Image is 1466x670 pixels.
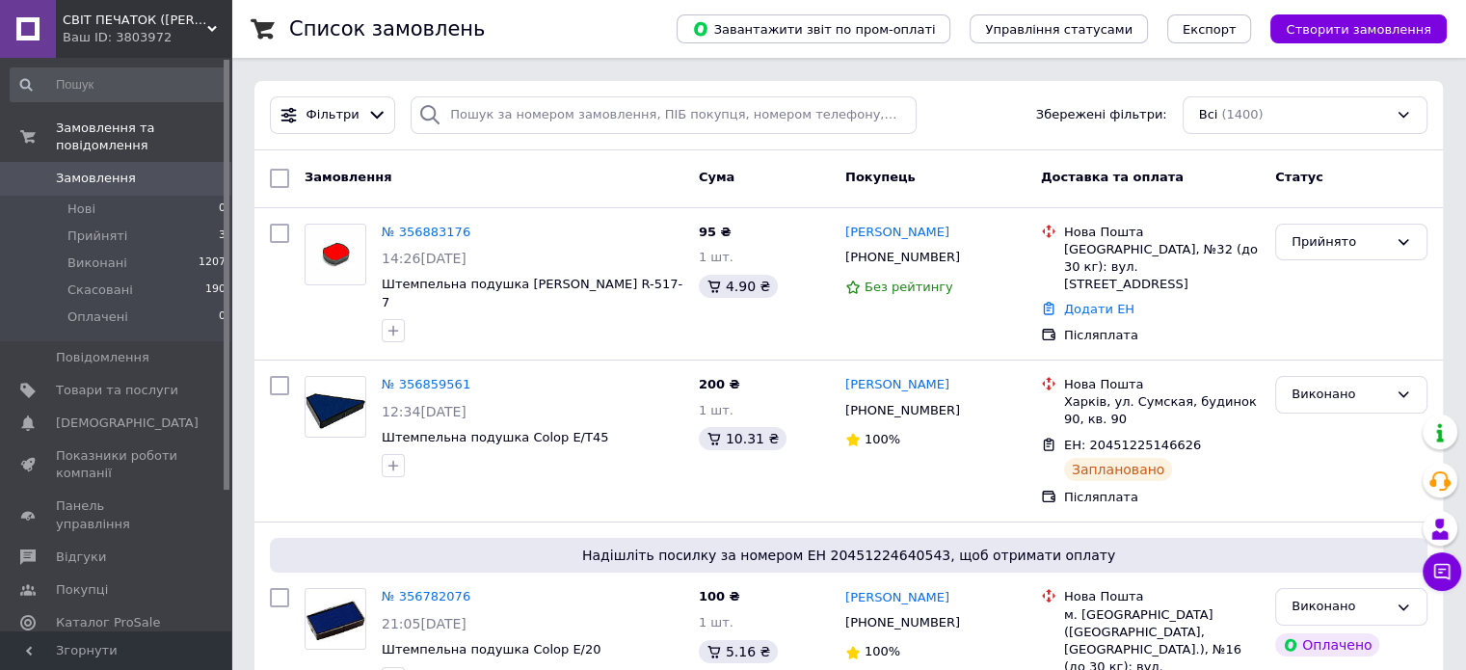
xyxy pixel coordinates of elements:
span: Cума [699,170,734,184]
div: [PHONE_NUMBER] [841,245,964,270]
div: Виконано [1292,597,1388,617]
span: [DEMOGRAPHIC_DATA] [56,415,199,432]
span: 12:34[DATE] [382,404,466,419]
a: Штемпельна подушка Colop E/20 [382,642,600,657]
span: Управління статусами [985,22,1133,37]
span: 190 [205,281,226,299]
a: № 356859561 [382,377,470,391]
div: Нова Пошта [1064,376,1260,393]
button: Чат з покупцем [1423,552,1461,591]
span: 200 ₴ [699,377,740,391]
span: Каталог ProSale [56,614,160,631]
div: Нова Пошта [1064,588,1260,605]
button: Завантажити звіт по пром-оплаті [677,14,950,43]
div: Харків, ул. Сумская, будинок 90, кв. 90 [1064,393,1260,428]
div: Нова Пошта [1064,224,1260,241]
span: 100% [865,644,900,658]
span: 3 [219,228,226,245]
span: Замовлення [305,170,391,184]
a: [PERSON_NAME] [845,589,949,607]
input: Пошук [10,67,227,102]
a: Додати ЕН [1064,302,1134,316]
span: Завантажити звіт по пром-оплаті [692,20,935,38]
div: [PHONE_NUMBER] [841,398,964,423]
span: Скасовані [67,281,133,299]
a: № 356883176 [382,225,470,239]
a: Фото товару [305,376,366,438]
span: Замовлення та повідомлення [56,120,231,154]
span: Статус [1275,170,1323,184]
a: Створити замовлення [1251,21,1447,36]
a: Фото товару [305,588,366,650]
span: Нові [67,201,95,218]
button: Створити замовлення [1270,14,1447,43]
div: Оплачено [1275,633,1379,657]
span: 0 [219,308,226,326]
span: Покупці [56,581,108,599]
a: Штемпельна подушка Colop E/T45 [382,430,608,444]
button: Експорт [1167,14,1252,43]
span: Всі [1199,106,1218,124]
input: Пошук за номером замовлення, ПІБ покупця, номером телефону, Email, номером накладної [411,96,917,134]
div: Виконано [1292,385,1388,405]
span: Товари та послуги [56,382,178,399]
span: Експорт [1183,22,1237,37]
span: 100 ₴ [699,589,740,603]
div: Післяплата [1064,327,1260,344]
span: Доставка та оплата [1041,170,1184,184]
div: 5.16 ₴ [699,640,778,663]
div: Заплановано [1064,458,1173,481]
span: Замовлення [56,170,136,187]
span: Оплачені [67,308,128,326]
span: 0 [219,201,226,218]
a: [PERSON_NAME] [845,224,949,242]
span: Надішліть посилку за номером ЕН 20451224640543, щоб отримати оплату [278,546,1420,565]
h1: Список замовлень [289,17,485,40]
span: 95 ₴ [699,225,732,239]
span: Створити замовлення [1286,22,1431,37]
div: 10.31 ₴ [699,427,786,450]
a: Штемпельна подушка [PERSON_NAME] R-517-7 [382,277,682,309]
span: Панель управління [56,497,178,532]
span: Покупець [845,170,916,184]
span: СВІТ ПЕЧАТОК (ФОП Коваленко Є.С.) [63,12,207,29]
div: 4.90 ₴ [699,275,778,298]
span: 1207 [199,255,226,272]
div: Прийнято [1292,232,1388,253]
div: [PHONE_NUMBER] [841,610,964,635]
span: Прийняті [67,228,127,245]
span: 100% [865,432,900,446]
a: № 356782076 [382,589,470,603]
span: 1 шт. [699,615,733,630]
img: Фото товару [306,589,365,649]
span: 1 шт. [699,250,733,264]
div: [GEOGRAPHIC_DATA], №32 (до 30 кг): вул. [STREET_ADDRESS] [1064,241,1260,294]
span: Фільтри [307,106,360,124]
span: 14:26[DATE] [382,251,466,266]
button: Управління статусами [970,14,1148,43]
a: Фото товару [305,224,366,285]
span: Відгуки [56,549,106,566]
span: ЕН: 20451225146626 [1064,438,1201,452]
a: [PERSON_NAME] [845,376,949,394]
div: Післяплата [1064,489,1260,506]
span: Показники роботи компанії [56,447,178,482]
span: 21:05[DATE] [382,616,466,631]
img: Фото товару [306,377,365,437]
span: Виконані [67,255,127,272]
span: Без рейтингу [865,280,953,294]
span: 1 шт. [699,403,733,417]
img: Фото товару [306,225,365,284]
span: Повідомлення [56,349,149,366]
span: Збережені фільтри: [1036,106,1167,124]
span: (1400) [1221,107,1263,121]
div: Ваш ID: 3803972 [63,29,231,46]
